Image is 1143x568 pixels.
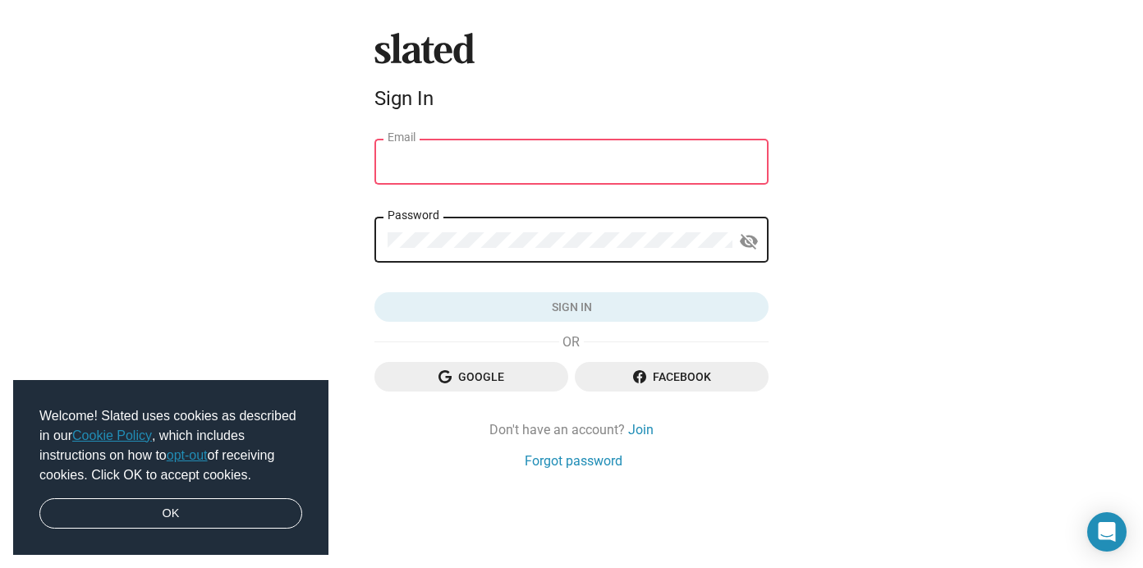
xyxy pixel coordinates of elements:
[72,428,152,442] a: Cookie Policy
[374,362,568,392] button: Google
[13,380,328,556] div: cookieconsent
[39,498,302,529] a: dismiss cookie message
[588,362,755,392] span: Facebook
[732,225,765,258] button: Show password
[525,452,622,470] a: Forgot password
[388,362,555,392] span: Google
[39,406,302,485] span: Welcome! Slated uses cookies as described in our , which includes instructions on how to of recei...
[374,87,769,110] div: Sign In
[374,33,769,117] sl-branding: Sign In
[739,229,759,254] mat-icon: visibility_off
[1087,512,1127,552] div: Open Intercom Messenger
[167,448,208,462] a: opt-out
[628,421,654,438] a: Join
[575,362,769,392] button: Facebook
[374,421,769,438] div: Don't have an account?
